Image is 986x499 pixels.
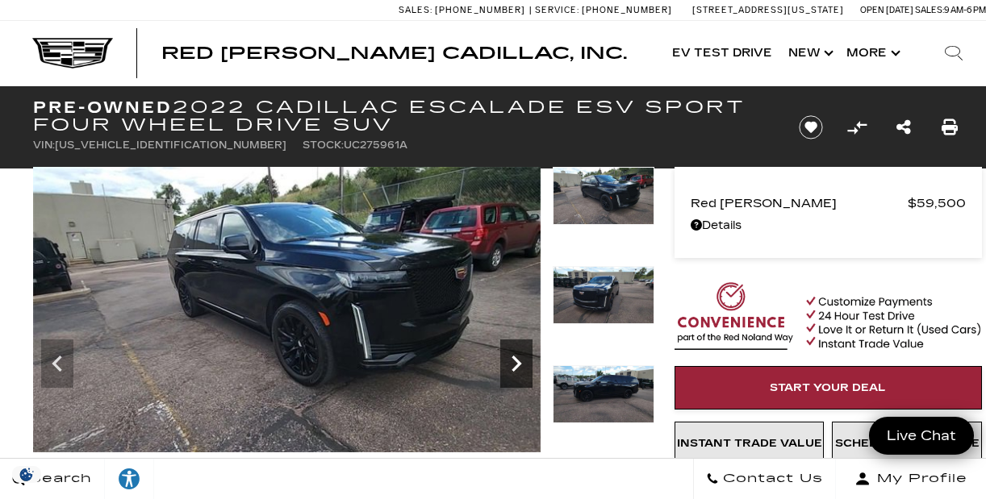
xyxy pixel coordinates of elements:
div: Previous [41,339,73,388]
div: Search [921,21,986,85]
span: Service: [535,5,579,15]
a: Service: [PHONE_NUMBER] [529,6,676,15]
span: Open [DATE] [860,5,913,15]
span: Contact Us [719,468,823,490]
a: Instant Trade Value [675,422,825,465]
span: Red [PERSON_NAME] Cadillac, Inc. [161,44,627,63]
img: Used 2022 Black Raven Cadillac Sport image 2 [33,167,541,452]
a: Live Chat [869,417,974,455]
div: Explore your accessibility options [105,467,153,491]
a: Red [PERSON_NAME] Cadillac, Inc. [161,45,627,61]
span: My Profile [871,468,967,490]
span: [PHONE_NUMBER] [435,5,525,15]
span: [PHONE_NUMBER] [582,5,672,15]
button: Compare Vehicle [845,115,869,139]
a: Details [691,214,966,237]
a: Share this Pre-Owned 2022 Cadillac Escalade ESV Sport Four Wheel Drive SUV [896,116,911,139]
a: Print this Pre-Owned 2022 Cadillac Escalade ESV Sport Four Wheel Drive SUV [942,116,958,139]
a: Explore your accessibility options [105,459,154,499]
a: Red [PERSON_NAME] $59,500 [691,192,966,214]
span: UC275961A [344,139,407,151]
a: Schedule Test Drive [832,422,982,465]
span: Live Chat [879,426,964,445]
img: Used 2022 Black Raven Cadillac Sport image 4 [553,365,654,423]
img: Cadillac Dark Logo with Cadillac White Text [32,38,113,69]
span: $59,500 [908,192,966,214]
span: Stock: [303,139,344,151]
span: [US_VEHICLE_IDENTIFICATION_NUMBER] [55,139,286,151]
button: Save vehicle [793,114,829,140]
span: Sales: [915,5,944,15]
div: Next [500,339,533,388]
a: EV Test Drive [664,21,780,85]
span: Start Your Deal [770,381,886,394]
img: Used 2022 Black Raven Cadillac Sport image 3 [553,266,654,324]
span: 9 AM-6 PM [944,5,986,15]
a: New [780,21,838,85]
button: Open user profile menu [836,459,986,499]
img: Used 2022 Black Raven Cadillac Sport image 2 [553,167,654,225]
span: VIN: [33,139,55,151]
span: Sales: [399,5,432,15]
a: Contact Us [693,459,836,499]
span: Search [25,468,92,490]
a: Start Your Deal [675,366,982,410]
strong: Pre-Owned [33,98,173,117]
span: Instant Trade Value [677,437,822,450]
h1: 2022 Cadillac Escalade ESV Sport Four Wheel Drive SUV [33,98,771,134]
span: Schedule Test Drive [835,437,980,450]
a: [STREET_ADDRESS][US_STATE] [692,5,844,15]
button: More [838,21,905,85]
a: Sales: [PHONE_NUMBER] [399,6,529,15]
img: Opt-Out Icon [8,466,45,483]
section: Click to Open Cookie Consent Modal [8,466,45,483]
span: Red [PERSON_NAME] [691,192,908,214]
